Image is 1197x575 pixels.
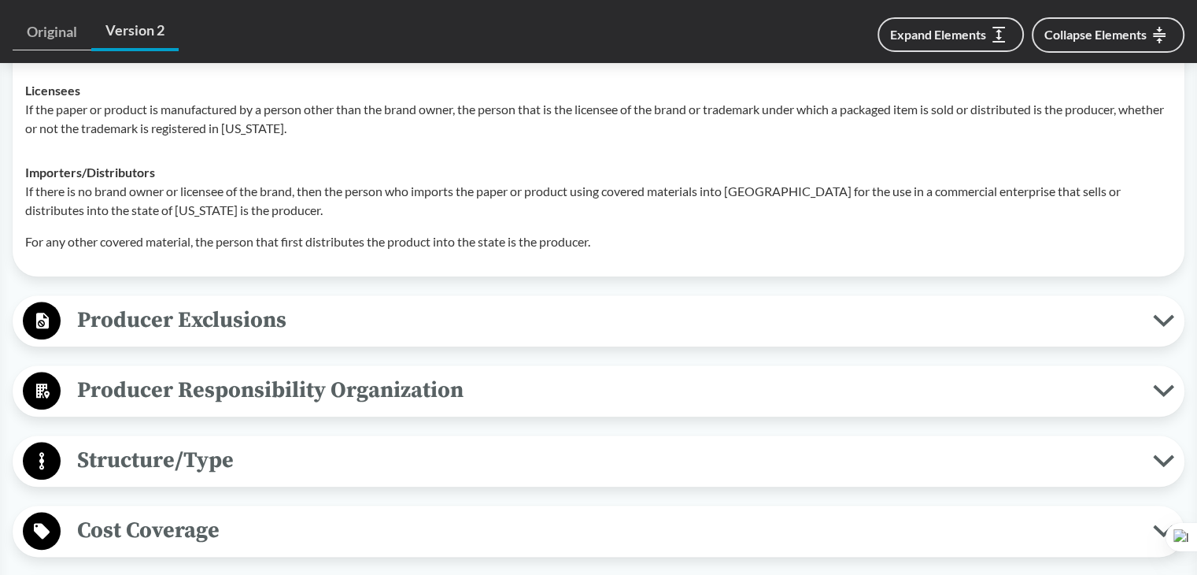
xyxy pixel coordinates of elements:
[18,441,1179,481] button: Structure/Type
[18,371,1179,411] button: Producer Responsibility Organization
[91,13,179,51] a: Version 2
[18,511,1179,551] button: Cost Coverage
[61,513,1153,548] span: Cost Coverage
[25,100,1172,138] p: If the paper or product is manufactured by a person other than the brand owner, the person that i...
[877,17,1024,52] button: Expand Elements
[13,14,91,50] a: Original
[61,302,1153,338] span: Producer Exclusions
[25,232,1172,251] p: For any other covered material, the person that first distributes the product into the state is t...
[1032,17,1184,53] button: Collapse Elements
[25,83,80,98] strong: Licensees
[18,301,1179,341] button: Producer Exclusions
[25,165,155,180] strong: Importers/​Distributors
[61,373,1153,408] span: Producer Responsibility Organization
[61,443,1153,478] span: Structure/Type
[25,182,1172,220] p: If there is no brand owner or licensee of the brand, then the person who imports the paper or pro...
